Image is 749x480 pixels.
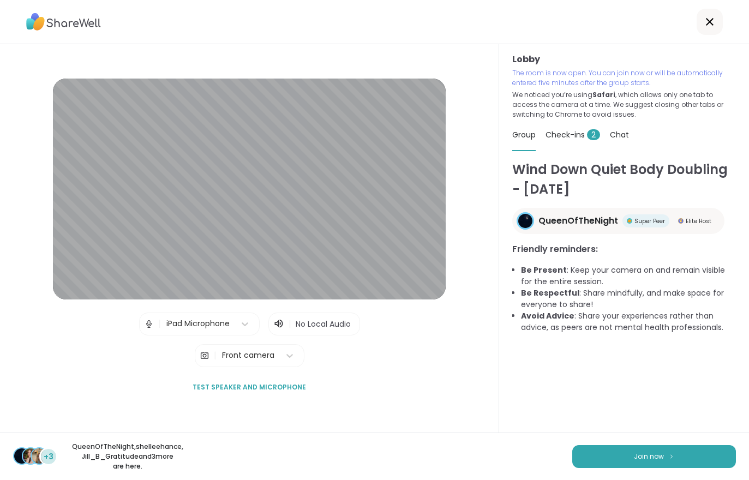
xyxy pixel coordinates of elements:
img: Super Peer [627,218,632,224]
li: : Share mindfully, and make space for everyone to share! [521,287,736,310]
h3: Lobby [512,53,736,66]
img: Jill_B_Gratitude [32,448,47,464]
a: QueenOfTheNightQueenOfTheNightSuper PeerSuper PeerElite HostElite Host [512,208,724,234]
div: iPad Microphone [166,318,230,329]
span: | [214,345,217,367]
span: | [289,317,291,331]
span: QueenOfTheNight [538,214,618,227]
img: ShareWell Logo [26,9,101,34]
span: Test speaker and microphone [193,382,306,392]
img: QueenOfTheNight [14,448,29,464]
img: Microphone [144,313,154,335]
b: Safari [592,90,615,99]
span: +3 [44,451,53,463]
span: No Local Audio [296,319,351,329]
img: Camera [200,345,209,367]
button: Join now [572,445,736,468]
img: shelleehance [23,448,38,464]
img: ShareWell Logomark [668,453,675,459]
img: Elite Host [678,218,684,224]
span: Join now [634,452,664,461]
h1: Wind Down Quiet Body Doubling - [DATE] [512,160,736,199]
h3: Friendly reminders: [512,243,736,256]
b: Be Present [521,265,567,275]
b: Avoid Advice [521,310,574,321]
li: : Share your experiences rather than advice, as peers are not mental health professionals. [521,310,736,333]
b: Be Respectful [521,287,579,298]
span: Check-ins [546,129,600,140]
button: Test speaker and microphone [188,376,310,399]
p: QueenOfTheNight , shelleehance , Jill_B_Gratitude and 3 more are here. [67,442,189,471]
img: QueenOfTheNight [518,214,532,228]
div: Front camera [222,350,274,361]
p: We noticed you’re using , which allows only one tab to access the camera at a time. We suggest cl... [512,90,736,119]
span: Super Peer [634,217,665,225]
p: The room is now open. You can join now or will be automatically entered five minutes after the gr... [512,68,736,88]
span: Elite Host [686,217,711,225]
span: Chat [610,129,629,140]
li: : Keep your camera on and remain visible for the entire session. [521,265,736,287]
span: Group [512,129,536,140]
span: 2 [587,129,600,140]
span: | [158,313,161,335]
